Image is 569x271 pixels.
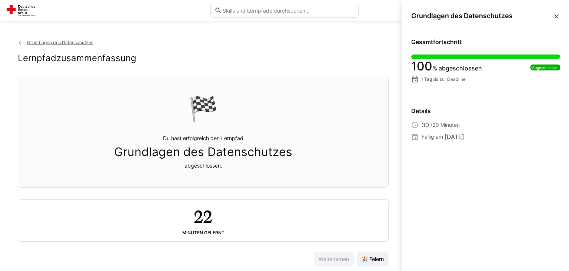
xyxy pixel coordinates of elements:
[422,133,443,141] span: Fällig am
[317,255,350,263] span: Weiterlernen
[445,132,464,141] span: [DATE]
[411,62,482,73] div: % abgeschlossen
[422,120,429,129] span: 30
[411,107,560,115] div: Details
[532,65,559,70] span: Abgeschlossen
[357,252,389,267] button: 🎉 Feiern
[222,7,355,14] input: Skills und Lernpfade durchsuchen…
[411,38,560,46] div: Gesamtfortschritt
[114,145,292,159] span: Grundlagen des Datenschutzes
[27,40,93,45] span: Grundlagen des Datenschutzes
[114,135,292,169] p: Du hast erfolgreich den Lernpfad abgeschlossen.
[411,12,553,20] span: Grundlagen des Datenschutzes
[421,76,432,82] strong: 1 Tag
[314,252,354,267] button: Weiterlernen
[430,121,460,129] span: /30 Minuten
[194,206,212,227] h2: 22
[18,53,136,64] h2: Lernpfadzusammenfassung
[189,94,218,123] div: 🏁
[182,230,224,235] div: Minuten gelernt
[18,40,93,45] a: Grundlagen des Datenschutzes
[411,59,432,73] span: 100
[360,255,385,263] span: 🎉 Feiern
[421,76,466,82] p: bis zur Deadline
